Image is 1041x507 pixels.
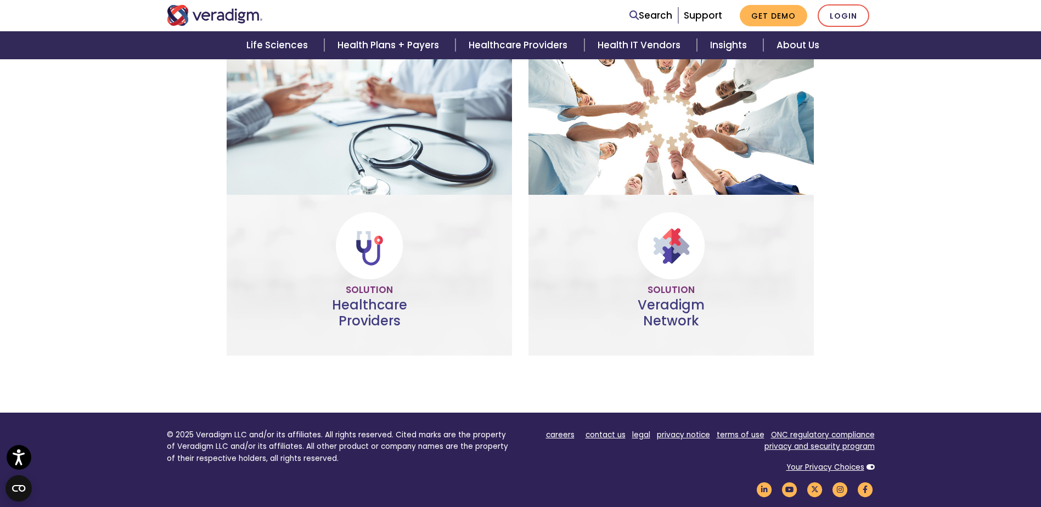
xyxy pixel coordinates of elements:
a: Login [818,4,869,27]
a: privacy and security program [764,441,875,452]
a: Insights [697,31,763,59]
img: Veradigm logo [167,5,263,26]
a: Veradigm LinkedIn Link [755,484,774,494]
h3: Healthcare Providers [235,297,503,329]
a: Veradigm Twitter Link [806,484,824,494]
a: Life Sciences [233,31,324,59]
a: Get Demo [740,5,807,26]
button: Open CMP widget [5,475,32,502]
p: Solution [235,283,503,297]
a: About Us [763,31,832,59]
a: careers [546,430,575,440]
a: legal [632,430,650,440]
a: Support [684,9,722,22]
a: Veradigm Instagram Link [831,484,849,494]
a: privacy notice [657,430,710,440]
a: ONC regulatory compliance [771,430,875,440]
a: Your Privacy Choices [786,462,864,472]
a: contact us [586,430,626,440]
a: Veradigm Facebook Link [856,484,875,494]
a: Health Plans + Payers [324,31,455,59]
iframe: Drift Chat Widget [830,428,1028,494]
a: Veradigm YouTube Link [780,484,799,494]
h3: Veradigm Network [537,297,805,329]
a: Healthcare Providers [455,31,584,59]
p: © 2025 Veradigm LLC and/or its affiliates. All rights reserved. Cited marks are the property of V... [167,429,513,465]
p: Solution [537,283,805,297]
a: Health IT Vendors [584,31,697,59]
a: Search [629,8,672,23]
a: terms of use [717,430,764,440]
